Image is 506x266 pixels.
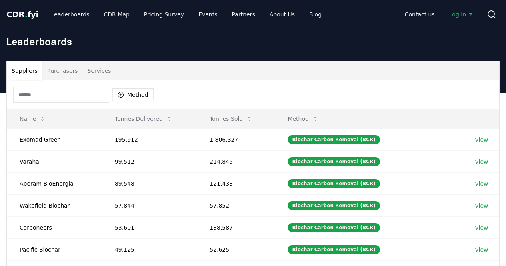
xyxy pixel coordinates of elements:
button: Tonnes Delivered [108,111,179,127]
h1: Leaderboards [6,35,500,48]
a: View [475,202,488,210]
a: Blog [303,7,328,22]
td: 99,512 [102,150,197,172]
div: Biochar Carbon Removal (BCR) [288,245,380,254]
button: Tonnes Sold [203,111,259,127]
td: Wakefield Biochar [7,194,102,216]
a: View [475,136,488,144]
button: Method [112,88,154,101]
button: Method [281,111,325,127]
nav: Main [45,7,328,22]
div: Biochar Carbon Removal (BCR) [288,179,380,188]
div: Biochar Carbon Removal (BCR) [288,157,380,166]
td: 49,125 [102,238,197,260]
button: Name [13,111,52,127]
button: Suppliers [7,61,42,80]
td: 53,601 [102,216,197,238]
td: Exomad Green [7,128,102,150]
span: . [25,10,28,19]
a: Leaderboards [45,7,96,22]
button: Services [83,61,116,80]
a: View [475,224,488,232]
td: 1,806,327 [197,128,275,150]
span: Log in [449,10,474,18]
td: Aperam BioEnergia [7,172,102,194]
a: Partners [226,7,262,22]
td: 52,625 [197,238,275,260]
td: 57,852 [197,194,275,216]
span: CDR fyi [6,10,38,19]
td: 121,433 [197,172,275,194]
a: Contact us [398,7,441,22]
td: 138,587 [197,216,275,238]
td: 214,845 [197,150,275,172]
td: Pacific Biochar [7,238,102,260]
a: Pricing Survey [138,7,190,22]
nav: Main [398,7,480,22]
a: CDR.fyi [6,9,38,20]
a: CDR Map [98,7,136,22]
td: 195,912 [102,128,197,150]
a: View [475,158,488,166]
div: Biochar Carbon Removal (BCR) [288,201,380,210]
td: 57,844 [102,194,197,216]
div: Biochar Carbon Removal (BCR) [288,223,380,232]
td: Carboneers [7,216,102,238]
div: Biochar Carbon Removal (BCR) [288,135,380,144]
a: About Us [263,7,301,22]
td: Varaha [7,150,102,172]
td: 89,548 [102,172,197,194]
a: View [475,246,488,254]
button: Purchasers [42,61,83,80]
a: Log in [443,7,480,22]
a: View [475,180,488,188]
a: Events [192,7,224,22]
